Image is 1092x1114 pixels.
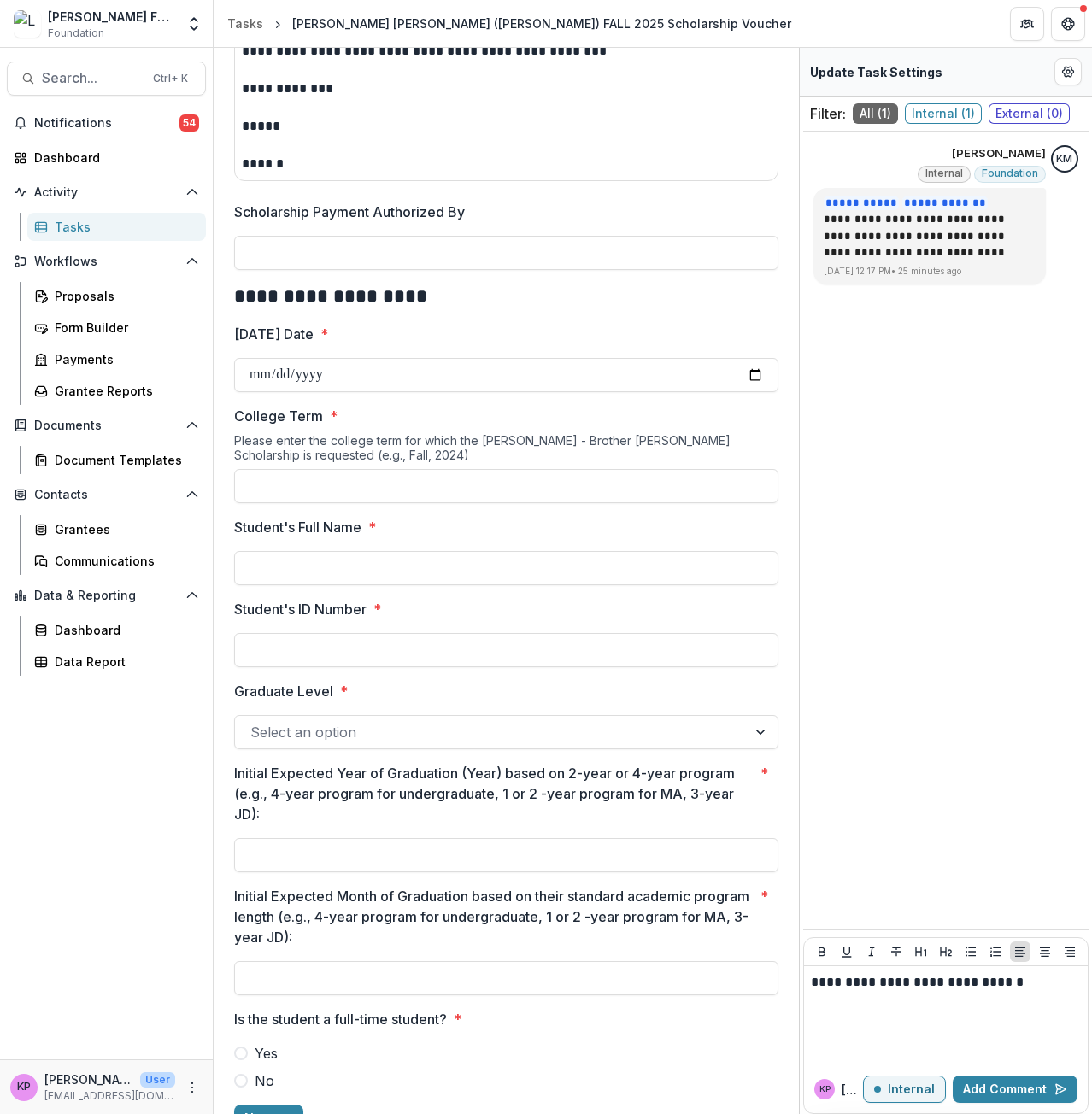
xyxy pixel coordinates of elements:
[220,11,270,36] a: Tasks
[292,15,791,32] div: [PERSON_NAME] [PERSON_NAME] ([PERSON_NAME]) FALL 2025 Scholarship Voucher
[34,149,192,167] div: Dashboard
[810,103,846,124] p: Filter:
[7,179,206,206] button: Open Activity
[1056,154,1072,165] div: Kate Morris
[1060,941,1080,962] button: Align Right
[55,287,192,305] div: Proposals
[952,145,1046,162] p: [PERSON_NAME]
[55,451,192,469] div: Document Templates
[7,582,206,609] button: Open Data & Reporting
[44,1088,175,1104] p: [EMAIL_ADDRESS][DOMAIN_NAME]
[234,433,778,469] div: Please enter the college term for which the [PERSON_NAME] - Brother [PERSON_NAME] Scholarship is ...
[48,8,175,26] div: [PERSON_NAME] Fund for the Blind
[7,109,206,137] button: Notifications54
[34,185,179,200] span: Activity
[55,653,192,671] div: Data Report
[182,1077,203,1098] button: More
[220,11,798,36] nav: breadcrumb
[34,589,179,603] span: Data & Reporting
[905,103,982,124] span: Internal ( 1 )
[255,1043,278,1064] span: Yes
[853,103,898,124] span: All ( 1 )
[936,941,956,962] button: Heading 2
[861,941,882,962] button: Italicize
[234,517,361,537] p: Student's Full Name
[34,255,179,269] span: Workflows
[55,350,192,368] div: Payments
[27,616,206,644] a: Dashboard
[34,116,179,131] span: Notifications
[234,599,367,619] p: Student's ID Number
[27,648,206,676] a: Data Report
[14,10,41,38] img: Lavelle Fund for the Blind
[234,324,314,344] p: [DATE] Date
[27,377,206,405] a: Grantee Reports
[34,488,179,502] span: Contacts
[810,63,942,81] p: Update Task Settings
[7,412,206,439] button: Open Documents
[7,144,206,172] a: Dashboard
[55,382,192,400] div: Grantee Reports
[1054,58,1082,85] button: Edit Form Settings
[842,1081,863,1099] p: [PERSON_NAME] P
[27,314,206,342] a: Form Builder
[812,941,832,962] button: Bold
[863,1076,946,1103] button: Internal
[985,941,1006,962] button: Ordered List
[44,1070,133,1088] p: [PERSON_NAME]
[888,1082,935,1097] p: Internal
[140,1072,175,1088] p: User
[27,345,206,373] a: Payments
[27,282,206,310] a: Proposals
[27,547,206,575] a: Communications
[982,167,1038,179] span: Foundation
[819,1085,831,1093] div: Khanh Phan
[27,515,206,543] a: Grantees
[1010,941,1030,962] button: Align Left
[55,319,192,337] div: Form Builder
[27,213,206,241] a: Tasks
[953,1076,1077,1103] button: Add Comment
[48,26,104,41] span: Foundation
[234,886,754,947] p: Initial Expected Month of Graduation based on their standard academic program length (e.g., 4-yea...
[55,621,192,639] div: Dashboard
[182,7,206,41] button: Open entity switcher
[179,114,199,132] span: 54
[925,167,963,179] span: Internal
[34,419,179,433] span: Documents
[911,941,931,962] button: Heading 1
[55,218,192,236] div: Tasks
[55,520,192,538] div: Grantees
[234,763,754,824] p: Initial Expected Year of Graduation (Year) based on 2-year or 4-year program (e.g., 4-year progra...
[255,1070,274,1091] span: No
[27,446,206,474] a: Document Templates
[234,202,465,222] p: Scholarship Payment Authorized By
[837,941,857,962] button: Underline
[234,1009,447,1029] p: Is the student a full-time student?
[234,681,333,701] p: Graduate Level
[7,62,206,96] button: Search...
[1035,941,1055,962] button: Align Center
[1051,7,1085,41] button: Get Help
[17,1082,31,1093] div: Khanh Phan
[960,941,981,962] button: Bullet List
[1010,7,1044,41] button: Partners
[42,70,143,86] span: Search...
[55,552,192,570] div: Communications
[824,265,1036,278] p: [DATE] 12:17 PM • 25 minutes ago
[989,103,1070,124] span: External ( 0 )
[886,941,907,962] button: Strike
[227,15,263,32] div: Tasks
[150,69,191,88] div: Ctrl + K
[7,481,206,508] button: Open Contacts
[7,248,206,275] button: Open Workflows
[234,406,323,426] p: College Term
